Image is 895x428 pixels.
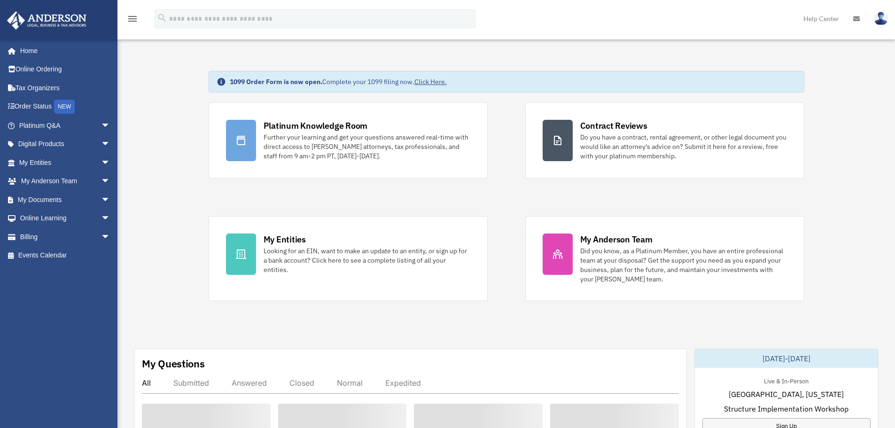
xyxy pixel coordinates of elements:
[337,378,363,388] div: Normal
[101,227,120,247] span: arrow_drop_down
[7,227,125,246] a: Billingarrow_drop_down
[264,132,470,161] div: Further your learning and get your questions answered real-time with direct access to [PERSON_NAM...
[101,190,120,210] span: arrow_drop_down
[101,116,120,135] span: arrow_drop_down
[54,100,75,114] div: NEW
[580,246,787,284] div: Did you know, as a Platinum Member, you have an entire professional team at your disposal? Get th...
[756,375,816,385] div: Live & In-Person
[580,233,653,245] div: My Anderson Team
[127,16,138,24] a: menu
[874,12,888,25] img: User Pic
[7,172,125,191] a: My Anderson Teamarrow_drop_down
[7,190,125,209] a: My Documentsarrow_drop_down
[729,389,844,400] span: [GEOGRAPHIC_DATA], [US_STATE]
[101,135,120,154] span: arrow_drop_down
[264,120,368,132] div: Platinum Knowledge Room
[4,11,89,30] img: Anderson Advisors Platinum Portal
[173,378,209,388] div: Submitted
[157,13,167,23] i: search
[7,209,125,228] a: Online Learningarrow_drop_down
[525,216,804,301] a: My Anderson Team Did you know, as a Platinum Member, you have an entire professional team at your...
[724,403,848,414] span: Structure Implementation Workshop
[695,349,878,368] div: [DATE]-[DATE]
[101,209,120,228] span: arrow_drop_down
[7,153,125,172] a: My Entitiesarrow_drop_down
[525,102,804,179] a: Contract Reviews Do you have a contract, rental agreement, or other legal document you would like...
[385,378,421,388] div: Expedited
[7,60,125,79] a: Online Ordering
[101,172,120,191] span: arrow_drop_down
[7,41,120,60] a: Home
[209,102,488,179] a: Platinum Knowledge Room Further your learning and get your questions answered real-time with dire...
[7,116,125,135] a: Platinum Q&Aarrow_drop_down
[264,233,306,245] div: My Entities
[142,357,205,371] div: My Questions
[232,378,267,388] div: Answered
[7,97,125,117] a: Order StatusNEW
[580,132,787,161] div: Do you have a contract, rental agreement, or other legal document you would like an attorney's ad...
[142,378,151,388] div: All
[7,135,125,154] a: Digital Productsarrow_drop_down
[580,120,647,132] div: Contract Reviews
[414,78,447,86] a: Click Here.
[264,246,470,274] div: Looking for an EIN, want to make an update to an entity, or sign up for a bank account? Click her...
[289,378,314,388] div: Closed
[127,13,138,24] i: menu
[7,78,125,97] a: Tax Organizers
[230,77,447,86] div: Complete your 1099 filing now.
[230,78,322,86] strong: 1099 Order Form is now open.
[209,216,488,301] a: My Entities Looking for an EIN, want to make an update to an entity, or sign up for a bank accoun...
[101,153,120,172] span: arrow_drop_down
[7,246,125,265] a: Events Calendar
